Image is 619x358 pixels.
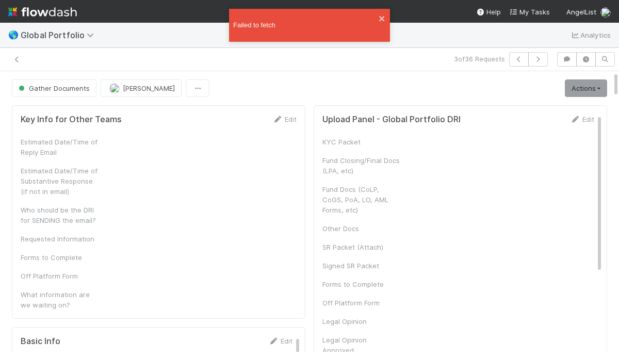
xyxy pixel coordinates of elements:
div: What information are we waiting on? [21,289,98,310]
div: Help [476,7,501,17]
a: Edit [268,337,292,345]
img: avatar_c584de82-e924-47af-9431-5c284c40472a.png [109,83,120,93]
div: Who should be the DRI for SENDING the email? [21,205,98,225]
div: Estimated Date/Time of Substantive Response (if not in email) [21,166,98,197]
span: 🌎 [8,30,19,39]
h5: Key Info for Other Teams [21,115,122,125]
span: AngelList [566,8,596,16]
a: Analytics [570,29,611,41]
div: Other Docs [322,223,400,234]
div: Off Platform Form [21,271,98,281]
a: My Tasks [509,7,550,17]
img: avatar_c584de82-e924-47af-9431-5c284c40472a.png [600,7,611,18]
div: Forms to Complete [322,279,400,289]
div: Signed SR Packet [322,261,400,271]
div: Estimated Date/Time of Reply Email [21,137,98,157]
h5: Upload Panel - Global Portfolio DRI [322,115,461,125]
span: Global Portfolio [21,30,99,40]
span: 3 of 36 Requests [454,54,505,64]
div: Legal Opinion Approved [322,335,400,355]
div: Fund Docs (CoLP, CoGS, PoA, LO, AML Forms, etc) [322,184,400,215]
div: Off Platform Form [322,298,400,308]
h5: Basic Info [21,336,60,347]
div: SR Packet (Attach) [322,242,400,252]
div: KYC Packet [322,137,400,147]
button: [PERSON_NAME] [101,79,182,97]
a: Edit [570,115,594,123]
img: logo-inverted-e16ddd16eac7371096b0.svg [8,3,77,21]
a: Actions [565,79,607,97]
div: Forms to Complete [21,252,98,263]
div: Fund Closing/Final Docs (LPA, etc) [322,155,400,176]
div: Failed to fetch [233,20,379,30]
button: close [379,13,386,23]
span: [PERSON_NAME] [123,84,175,92]
span: My Tasks [509,8,550,16]
div: Legal Opinion [322,316,400,327]
div: Requested Information [21,234,98,244]
a: Edit [272,115,297,123]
